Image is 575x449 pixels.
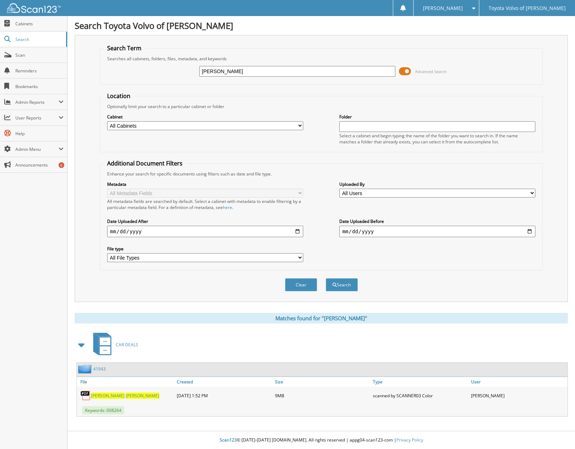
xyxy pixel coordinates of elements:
[220,437,237,443] span: Scan123
[104,44,145,52] legend: Search Term
[415,69,447,74] span: Advanced Search
[339,114,535,120] label: Folder
[107,114,303,120] label: Cabinet
[469,388,567,403] div: [PERSON_NAME]
[15,68,64,74] span: Reminders
[7,3,61,13] img: scan123-logo-white.svg
[107,218,303,224] label: Date Uploaded After
[89,331,138,359] a: CAR DEALS
[339,218,535,224] label: Date Uploaded Before
[75,20,568,31] h1: Search Toyota Volvo of [PERSON_NAME]
[223,204,232,210] a: here
[107,246,303,252] label: File type
[15,99,59,105] span: Admin Reports
[107,181,303,187] label: Metadata
[15,146,59,152] span: Admin Menu
[104,159,186,167] legend: Additional Document Filters
[489,6,566,10] span: Toyota Volvo of [PERSON_NAME]
[273,377,371,387] a: Size
[67,432,575,449] div: © [DATE]-[DATE] [DOMAIN_NAME]. All rights reserved | appg04-scan123-com |
[175,377,273,387] a: Created
[15,83,64,90] span: Bookmarks
[104,103,539,109] div: Optionally limit your search to a particular cabinet or folder
[15,36,62,42] span: Search
[107,226,303,237] input: start
[82,406,124,414] span: Keywords: 008264
[326,278,358,291] button: Search
[15,52,64,58] span: Scan
[107,198,303,210] div: All metadata fields are searched by default. Select a cabinet with metadata to enable filtering b...
[126,393,159,399] span: [PERSON_NAME]
[116,342,138,348] span: CAR DEALS
[93,366,106,372] a: 41943
[339,181,535,187] label: Uploaded By
[339,133,535,145] div: Select a cabinet and begin typing the name of the folder you want to search in. If the name match...
[15,115,59,121] span: User Reports
[104,56,539,62] div: Searches all cabinets, folders, files, metadata, and keywords
[175,388,273,403] div: [DATE] 1:52 PM
[91,393,125,399] span: [PERSON_NAME]
[80,390,91,401] img: PDF.png
[78,364,93,373] img: folder2.png
[469,377,567,387] a: User
[15,21,64,27] span: Cabinets
[15,162,64,168] span: Announcements
[396,437,423,443] a: Privacy Policy
[77,377,175,387] a: File
[371,377,469,387] a: Type
[15,131,64,137] span: Help
[104,92,134,100] legend: Location
[91,393,159,399] a: [PERSON_NAME] [PERSON_NAME]
[339,226,535,237] input: end
[75,313,568,323] div: Matches found for "[PERSON_NAME]"
[273,388,371,403] div: 9MB
[285,278,317,291] button: Clear
[371,388,469,403] div: scanned by SCANNER03 Color
[104,171,539,177] div: Enhance your search for specific documents using filters such as date and file type.
[59,162,64,168] div: 6
[423,6,463,10] span: [PERSON_NAME]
